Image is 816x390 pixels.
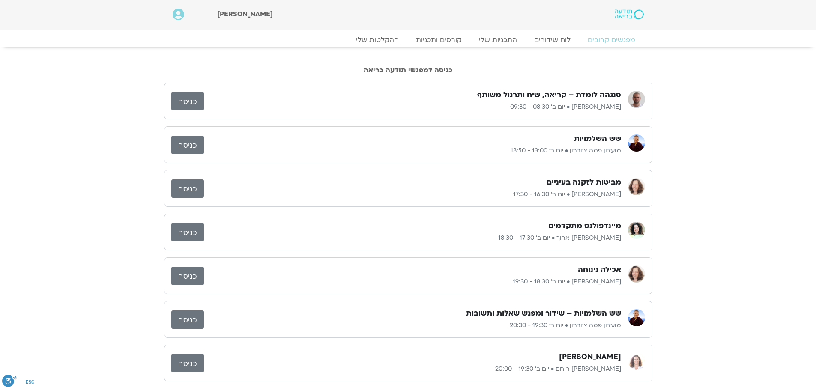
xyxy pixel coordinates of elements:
p: מועדון פמה צ'ודרון • יום ב׳ 19:30 - 20:30 [204,320,621,330]
img: נעמה כהן [628,178,645,195]
a: לוח שידורים [526,36,579,44]
a: התכניות שלי [470,36,526,44]
img: עינת ארוך [628,222,645,239]
h3: אכילה נינוחה [578,265,621,275]
a: קורסים ותכניות [407,36,470,44]
img: אורנה סמלסון רוחם [628,353,645,370]
h3: מיינדפולנס מתקדמים [548,221,621,231]
p: [PERSON_NAME] ארוך • יום ב׳ 17:30 - 18:30 [204,233,621,243]
h3: סנגהה לומדת – קריאה, שיח ותרגול משותף [477,90,621,100]
a: ההקלטות שלי [347,36,407,44]
p: [PERSON_NAME] • יום ב׳ 18:30 - 19:30 [204,277,621,287]
p: [PERSON_NAME] רוחם • יום ב׳ 19:30 - 20:00 [204,364,621,374]
a: כניסה [171,136,204,154]
h3: שש השלמויות – שידור ומפגש שאלות ותשובות [466,308,621,319]
a: כניסה [171,179,204,198]
nav: Menu [173,36,644,44]
img: מועדון פמה צ'ודרון [628,309,645,326]
h3: מביטות לזקנה בעיניים [547,177,621,188]
a: כניסה [171,223,204,241]
a: כניסה [171,354,204,372]
img: דקל קנטי [628,91,645,108]
h3: שש השלמויות [574,134,621,144]
p: [PERSON_NAME] • יום ב׳ 16:30 - 17:30 [204,189,621,199]
a: מפגשים קרובים [579,36,644,44]
a: כניסה [171,310,204,329]
p: [PERSON_NAME] • יום ב׳ 08:30 - 09:30 [204,102,621,112]
a: כניסה [171,92,204,110]
span: [PERSON_NAME] [217,9,273,19]
p: מועדון פמה צ'ודרון • יום ב׳ 13:00 - 13:50 [204,146,621,156]
img: נעמה כהן [628,265,645,283]
a: כניסה [171,267,204,285]
h2: כניסה למפגשי תודעה בריאה [164,66,652,74]
img: מועדון פמה צ'ודרון [628,134,645,152]
h3: [PERSON_NAME] [559,352,621,362]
